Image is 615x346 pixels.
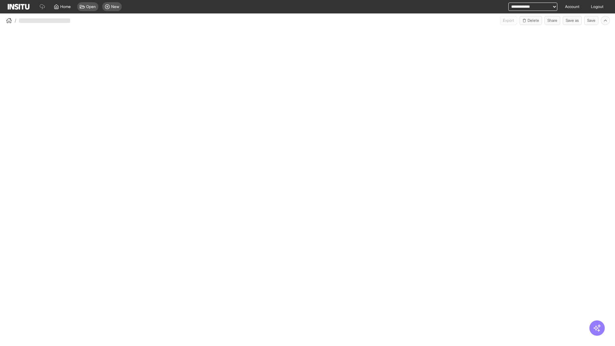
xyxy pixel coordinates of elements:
[520,16,542,25] button: Delete
[563,16,582,25] button: Save as
[15,17,16,24] span: /
[86,4,96,9] span: Open
[500,16,517,25] button: Export
[8,4,29,10] img: Logo
[500,16,517,25] span: Can currently only export from Insights reports.
[5,17,16,24] button: /
[545,16,560,25] button: Share
[60,4,71,9] span: Home
[584,16,598,25] button: Save
[111,4,119,9] span: New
